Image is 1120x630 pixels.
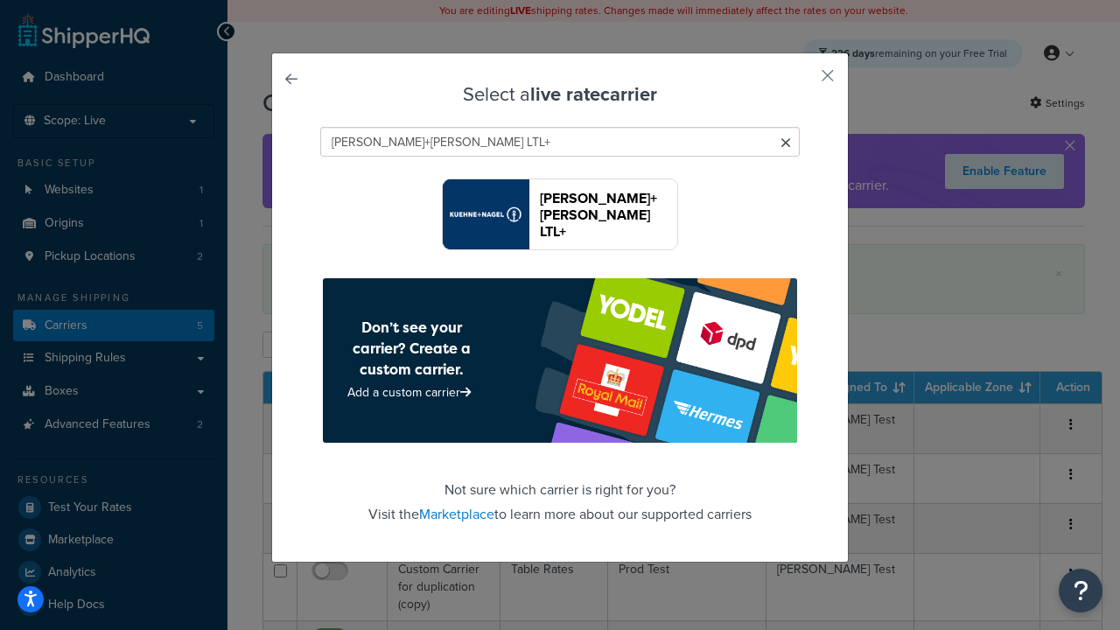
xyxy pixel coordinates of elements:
a: Add a custom carrier [347,383,475,402]
button: reTransFreight logo[PERSON_NAME]+[PERSON_NAME] LTL+ [442,178,678,250]
span: Clear search query [780,131,791,156]
a: Marketplace [419,504,494,524]
strong: live rate carrier [530,80,657,108]
img: reTransFreight logo [443,179,528,249]
button: Open Resource Center [1059,569,1102,612]
header: [PERSON_NAME]+[PERSON_NAME] LTL+ [540,190,677,240]
footer: Not sure which carrier is right for you? Visit the to learn more about our supported carriers [316,278,804,527]
input: Search Carriers [320,127,800,157]
h3: Select a [316,84,804,105]
h4: Don’t see your carrier? Create a custom carrier. [333,317,489,380]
